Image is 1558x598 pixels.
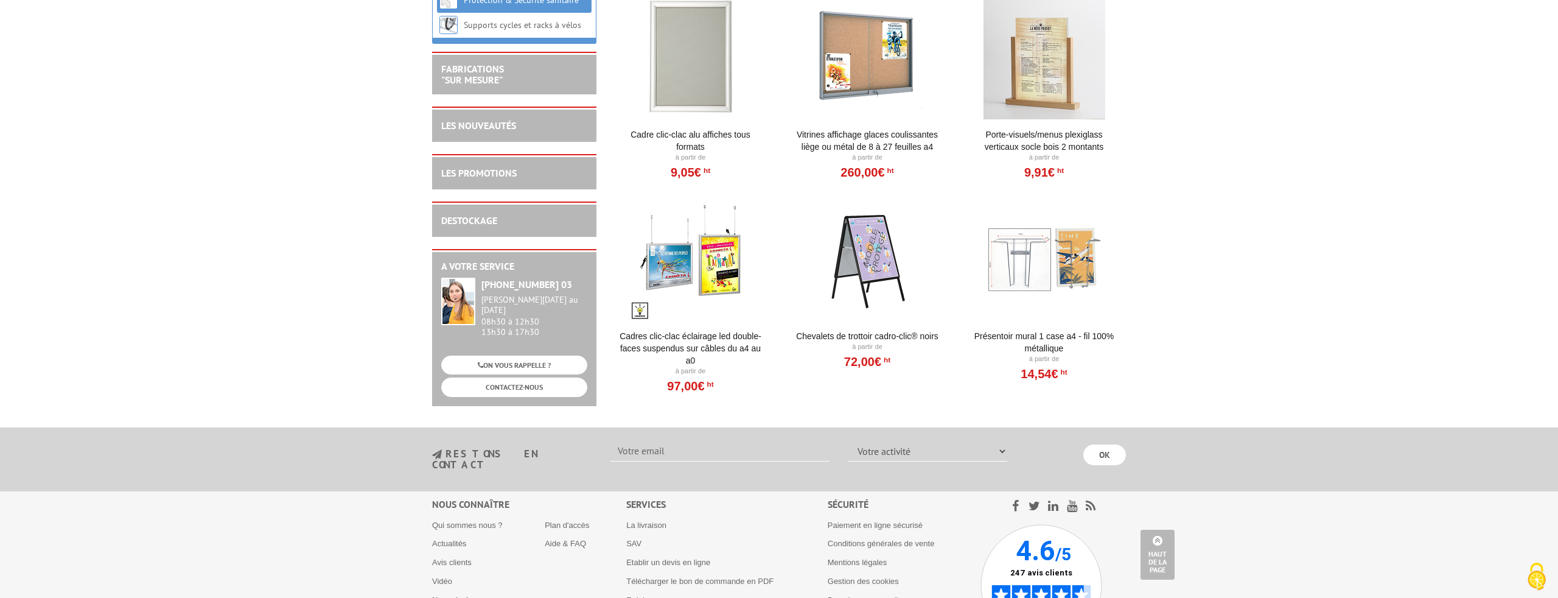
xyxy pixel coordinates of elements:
a: Etablir un devis en ligne [626,558,710,567]
sup: HT [1055,166,1064,175]
button: Cookies (fenêtre modale) [1515,557,1558,598]
img: Supports cycles et racks à vélos [439,16,458,34]
a: 14,54€HT [1021,370,1067,378]
a: Plan d'accès [545,521,589,530]
a: Porte-Visuels/Menus Plexiglass Verticaux Socle Bois 2 Montants [969,128,1119,153]
p: À partir de [969,354,1119,364]
div: Sécurité [828,498,980,512]
a: Cadre Clic-Clac Alu affiches tous formats [615,128,766,153]
a: ON VOUS RAPPELLE ? [441,356,587,375]
a: 97,00€HT [667,382,713,390]
a: LES PROMOTIONS [441,167,517,179]
a: Qui sommes nous ? [432,521,503,530]
a: CONTACTEZ-NOUS [441,378,587,396]
a: Cadres clic-clac éclairage LED double-faces suspendus sur câbles du A4 au A0 [615,330,766,367]
a: Aide & FAQ [545,539,586,548]
a: Gestion des cookies [828,577,899,586]
p: À partir de [969,153,1119,163]
div: Nous connaître [432,498,626,512]
input: Votre email [610,441,830,462]
a: Paiement en ligne sécurisé [828,521,923,530]
a: Télécharger le bon de commande en PDF [626,577,774,586]
a: Vitrines affichage glaces coulissantes liège ou métal de 8 à 27 feuilles A4 [792,128,943,153]
a: La livraison [626,521,666,530]
strong: [PHONE_NUMBER] 03 [481,278,572,290]
img: newsletter.jpg [432,449,442,460]
a: Haut de la page [1141,530,1175,580]
a: Supports cycles et racks à vélos [464,19,581,30]
a: LES NOUVEAUTÉS [441,119,516,132]
a: 9,91€HT [1024,169,1064,176]
sup: HT [881,356,890,364]
a: DESTOCKAGE [441,214,497,227]
a: Présentoir mural 1 case A4 - Fil 100% métallique [969,330,1119,354]
a: SAV [626,539,641,548]
img: widget-service.jpg [441,278,475,325]
a: Chevalets de trottoir Cadro-Clic® Noirs [792,330,943,342]
a: FABRICATIONS"Sur Mesure" [441,63,504,86]
sup: HT [701,166,710,175]
p: À partir de [792,153,943,163]
input: OK [1083,445,1126,465]
p: À partir de [615,153,766,163]
h3: restons en contact [432,449,592,470]
p: À partir de [615,367,766,376]
a: 72,00€HT [844,358,890,365]
a: Mentions légales [828,558,887,567]
div: Services [626,498,828,512]
a: Actualités [432,539,466,548]
div: 08h30 à 12h30 13h30 à 17h30 [481,295,587,337]
p: À partir de [792,342,943,352]
a: 260,00€HT [840,169,893,176]
sup: HT [1058,368,1067,376]
div: [PERSON_NAME][DATE] au [DATE] [481,295,587,315]
a: Avis clients [432,558,472,567]
a: Conditions générales de vente [828,539,935,548]
img: Cookies (fenêtre modale) [1521,561,1552,592]
h2: A votre service [441,261,587,272]
a: Vidéo [432,577,452,586]
sup: HT [885,166,894,175]
sup: HT [705,380,714,389]
a: 9,05€HT [671,169,710,176]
